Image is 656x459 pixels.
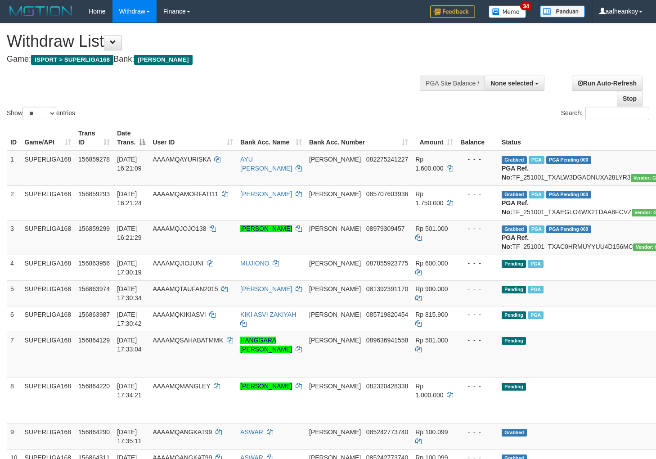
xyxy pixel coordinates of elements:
span: Marked by aafheankoy [529,156,544,164]
td: 2 [7,185,21,220]
input: Search: [585,107,649,120]
span: [PERSON_NAME] [134,55,192,65]
th: Bank Acc. Name: activate to sort column ascending [237,125,306,151]
span: 34 [520,2,532,10]
span: 156863956 [78,260,110,267]
span: AAAAMQANGKAT99 [153,428,212,436]
span: 156859278 [78,156,110,163]
th: Trans ID: activate to sort column ascending [75,125,113,151]
th: ID [7,125,21,151]
span: Copy 087855923775 to clipboard [366,260,408,267]
span: AAAAMQAMORFATI11 [153,190,218,198]
span: [PERSON_NAME] [309,428,361,436]
span: [DATE] 17:35:11 [117,428,142,445]
td: 5 [7,280,21,306]
select: Showentries [22,107,56,120]
button: None selected [485,76,544,91]
div: - - - [460,427,494,436]
img: Feedback.jpg [430,5,475,18]
div: PGA Site Balance / [420,76,485,91]
span: 156863987 [78,311,110,318]
td: 8 [7,378,21,423]
span: Rp 1.000.000 [415,382,443,399]
span: Pending [502,260,526,268]
span: [DATE] 17:34:21 [117,382,142,399]
a: [PERSON_NAME] [240,382,292,390]
a: MUJIONO [240,260,270,267]
span: Copy 08979309457 to clipboard [366,225,405,232]
span: AAAAMQKIKIASVI [153,311,206,318]
span: Copy 082320428338 to clipboard [366,382,408,390]
span: 156859293 [78,190,110,198]
td: SUPERLIGA168 [21,151,75,186]
span: AAAAMQMANGLEY [153,382,210,390]
span: AAAAMQJOJO138 [153,225,206,232]
td: 3 [7,220,21,255]
div: - - - [460,284,494,293]
span: Pending [502,311,526,319]
th: User ID: activate to sort column ascending [149,125,237,151]
span: 156864129 [78,337,110,344]
span: Copy 081392391170 to clipboard [366,285,408,292]
a: Run Auto-Refresh [572,76,643,91]
span: [PERSON_NAME] [309,260,361,267]
span: [DATE] 17:33:04 [117,337,142,353]
div: - - - [460,336,494,345]
th: Balance [457,125,498,151]
span: Marked by aafheankoy [528,260,544,268]
span: [PERSON_NAME] [309,225,361,232]
span: Marked by aafheankoy [528,311,544,319]
th: Bank Acc. Number: activate to sort column ascending [306,125,412,151]
span: Rp 600.000 [415,260,448,267]
b: PGA Ref. No: [502,199,529,216]
span: AAAAMQSAHABATMMK [153,337,223,344]
span: [PERSON_NAME] [309,156,361,163]
span: [PERSON_NAME] [309,382,361,390]
td: 7 [7,332,21,378]
span: Pending [502,286,526,293]
span: ISPORT > SUPERLIGA168 [31,55,113,65]
div: - - - [460,224,494,233]
span: [DATE] 16:21:29 [117,225,142,241]
span: Marked by aafheankoy [528,286,544,293]
span: Rp 900.000 [415,285,448,292]
a: [PERSON_NAME] [240,190,292,198]
td: SUPERLIGA168 [21,280,75,306]
a: AYU [PERSON_NAME] [240,156,292,172]
span: Grabbed [502,156,527,164]
span: Rp 815.900 [415,311,448,318]
span: Marked by aafheankoy [529,225,544,233]
span: 156863974 [78,285,110,292]
span: Grabbed [502,191,527,198]
img: Button%20Memo.svg [489,5,526,18]
td: SUPERLIGA168 [21,306,75,332]
td: SUPERLIGA168 [21,255,75,280]
span: PGA Pending [546,191,591,198]
span: Grabbed [502,225,527,233]
span: [DATE] 17:30:42 [117,311,142,327]
span: AAAAMQAYURISKA [153,156,211,163]
b: PGA Ref. No: [502,165,529,181]
td: SUPERLIGA168 [21,332,75,378]
b: PGA Ref. No: [502,234,529,250]
a: [PERSON_NAME] [240,225,292,232]
span: Rp 1.750.000 [415,190,443,207]
a: HANGGARA [PERSON_NAME] [240,337,292,353]
td: 9 [7,423,21,449]
span: Rp 501.000 [415,337,448,344]
span: Grabbed [502,429,527,436]
td: SUPERLIGA168 [21,423,75,449]
label: Show entries [7,107,75,120]
span: 156859299 [78,225,110,232]
th: Game/API: activate to sort column ascending [21,125,75,151]
td: SUPERLIGA168 [21,220,75,255]
span: [DATE] 17:30:34 [117,285,142,301]
th: Amount: activate to sort column ascending [412,125,457,151]
span: Rp 1.600.000 [415,156,443,172]
span: Copy 089636941558 to clipboard [366,337,408,344]
span: Copy 085719820454 to clipboard [366,311,408,318]
td: SUPERLIGA168 [21,185,75,220]
a: KIKI ASVI ZAKIYAH [240,311,296,318]
img: MOTION_logo.png [7,4,75,18]
span: Pending [502,383,526,391]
